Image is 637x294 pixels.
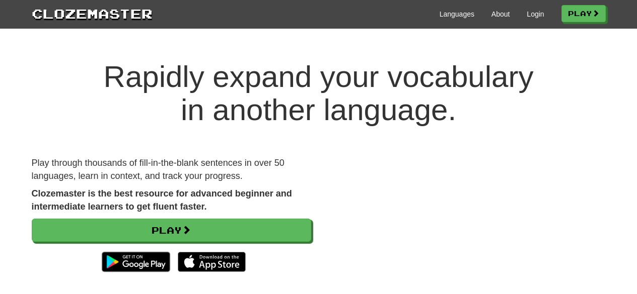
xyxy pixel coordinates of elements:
a: Login [527,9,544,19]
p: Play through thousands of fill-in-the-blank sentences in over 50 languages, learn in context, and... [32,157,311,182]
strong: Clozemaster is the best resource for advanced beginner and intermediate learners to get fluent fa... [32,188,292,212]
a: Languages [440,9,474,19]
a: Play [32,219,311,242]
a: About [491,9,510,19]
img: Download_on_the_App_Store_Badge_US-UK_135x40-25178aeef6eb6b83b96f5f2d004eda3bffbb37122de64afbaef7... [178,252,246,272]
a: Clozemaster [32,4,153,23]
a: Play [561,5,606,22]
img: Get it on Google Play [97,247,175,277]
